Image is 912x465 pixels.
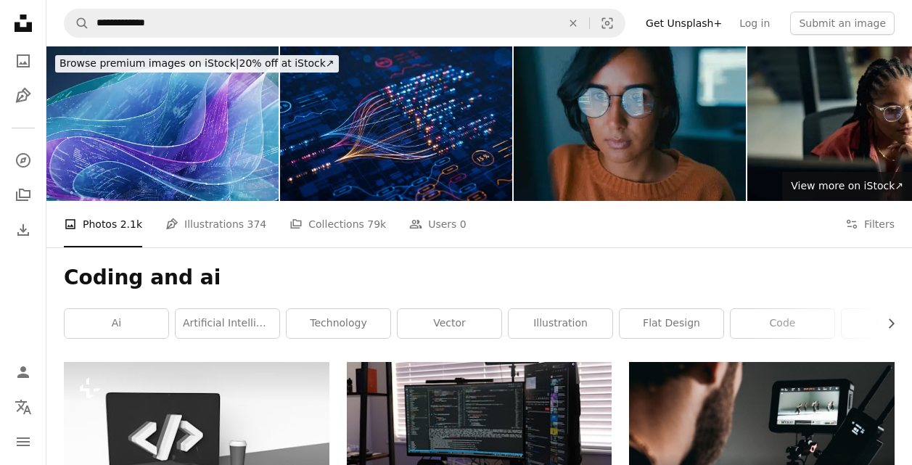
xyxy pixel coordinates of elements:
button: Filters [845,201,895,247]
button: Menu [9,427,38,456]
a: Users 0 [409,201,467,247]
a: Browse premium images on iStock|20% off at iStock↗ [46,46,348,81]
a: Log in [731,12,779,35]
a: technology [287,309,390,338]
a: Log in / Sign up [9,358,38,387]
a: Photos [9,46,38,75]
button: Clear [557,9,589,37]
a: View more on iStock↗ [782,172,912,201]
img: Female computer programmer works on complex software development tasks at her home office late in... [514,46,746,201]
a: Illustrations 374 [165,201,266,247]
span: 0 [460,216,467,232]
a: ai [65,309,168,338]
button: Language [9,392,38,421]
a: a computer monitor sitting on top of a desk [347,430,612,443]
img: AI Coding Assistant Interface with Vibe Coding Aesthetics [46,46,279,201]
button: Submit an image [790,12,895,35]
img: AI powers big data analysis and automation workflows, showcasing neural networks and data streams... [280,46,512,201]
button: scroll list to the right [878,309,895,338]
span: Browse premium images on iStock | [59,57,239,69]
a: artificial intelligence [176,309,279,338]
a: illustration [509,309,612,338]
a: Download History [9,215,38,244]
span: 374 [247,216,267,232]
button: Search Unsplash [65,9,89,37]
div: 20% off at iStock ↗ [55,55,339,73]
span: View more on iStock ↗ [791,180,903,192]
a: Explore [9,146,38,175]
a: Illustrations [9,81,38,110]
a: flat design [620,309,723,338]
a: Collections [9,181,38,210]
a: code [731,309,834,338]
a: vector [398,309,501,338]
span: 79k [367,216,386,232]
a: Get Unsplash+ [637,12,731,35]
button: Visual search [590,9,625,37]
a: Collections 79k [289,201,386,247]
h1: Coding and ai [64,265,895,291]
form: Find visuals sitewide [64,9,625,38]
